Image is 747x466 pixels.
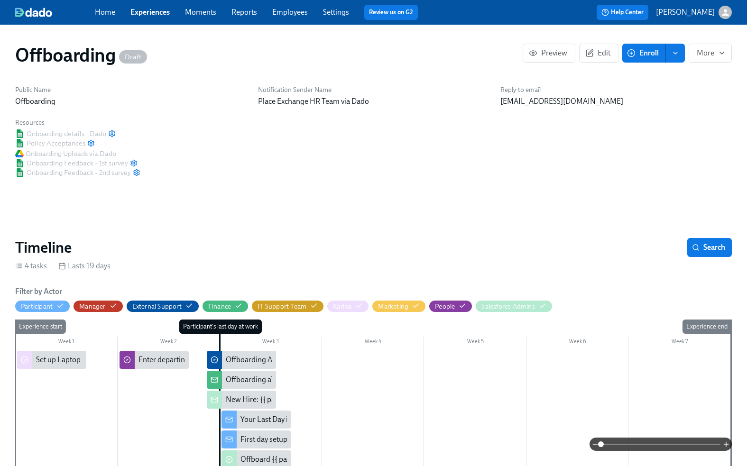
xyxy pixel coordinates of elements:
span: Search [694,243,725,252]
button: enroll [666,44,685,63]
button: Marketing [372,301,425,312]
button: Enroll [622,44,666,63]
button: Preview [523,44,575,63]
div: Participant's last day at work [179,320,262,334]
span: More [697,48,724,58]
div: Week 7 [628,337,731,349]
div: Enter departing information for {{ participant.fullName }} in HR Platform [138,355,373,365]
div: Lasts 19 days [58,261,111,271]
button: Edit [579,44,618,63]
button: More [689,44,732,63]
h6: Resources [15,118,140,127]
span: Help Center [601,8,644,17]
a: Moments [185,8,216,17]
div: Your Last Day is Here [240,414,309,425]
button: Help Center [597,5,648,20]
p: [PERSON_NAME] [656,7,715,18]
div: Enter departing information for {{ participant.fullName }} in HR Platform [120,351,189,369]
h1: Offboarding [15,44,147,66]
a: Reports [231,8,257,17]
a: dado [15,8,95,17]
div: First day setup! [221,430,291,448]
a: Settings [323,8,349,17]
div: Experience start [15,320,66,334]
h6: Notification Sender Name [258,85,489,94]
div: Marketing [378,302,408,311]
div: Week 5 [424,337,526,349]
p: [EMAIL_ADDRESS][DOMAIN_NAME] [500,96,732,107]
div: New Hire: {{ participant.fullName }}, starting {{ participant.startDate | MMMM Do }} [207,391,276,409]
div: Hide External Support [132,302,182,311]
a: Experiences [130,8,170,17]
span: Edit [587,48,610,58]
div: Offboarding alert: {{ participant.fullName }}, last day {{ participant.startDate | MMMM Do }} [226,375,519,385]
button: Finance [203,301,248,312]
button: Review us on G2 [364,5,418,20]
p: Place Exchange HR Team via Dado [258,96,489,107]
div: New Hire: {{ participant.fullName }}, starting {{ participant.startDate | MMMM Do }} [226,394,495,405]
button: Salesforce Admins [476,301,552,312]
div: Offboarding Alert {{ participant.fullName }}, departing {{ participant.endDate | MMMM Do }} [207,351,276,369]
div: Set up Laptop return with departing employee {{ participant.fullName }} [17,351,86,369]
img: dado [15,8,52,17]
div: First day setup! [240,434,290,445]
p: Offboarding [15,96,247,107]
button: External Support [127,301,199,312]
div: Hide Salesforce Admins [481,302,535,311]
div: Hide IT Support Team [258,302,306,311]
button: Participant [15,301,70,312]
div: Week 4 [322,337,424,349]
button: Karina [327,301,369,312]
div: Your Last Day is Here [221,411,291,429]
button: [PERSON_NAME] [656,6,732,19]
span: Draft [119,54,147,61]
a: Home [95,8,115,17]
div: Week 2 [118,337,220,349]
span: Preview [531,48,567,58]
div: Hide Karina [333,302,351,311]
div: Week 1 [15,337,118,349]
span: Enroll [629,48,659,58]
button: Manager [74,301,122,312]
div: Hide Finance [208,302,231,311]
h6: Reply-to email [500,85,732,94]
div: Offboard {{ participant.fullName }} from Salesforce [240,454,406,465]
button: People [429,301,472,312]
a: Employees [272,8,308,17]
div: Hide Manager [79,302,105,311]
div: Week 3 [220,337,322,349]
div: Hide Participant [21,302,53,311]
div: Experience end [682,320,731,334]
h6: Filter by Actor [15,286,62,297]
a: Review us on G2 [369,8,413,17]
div: Offboarding alert: {{ participant.fullName }}, last day {{ participant.startDate | MMMM Do }} [207,371,276,389]
div: Offboarding Alert {{ participant.fullName }}, departing {{ participant.endDate | MMMM Do }} [226,355,524,365]
div: 4 tasks [15,261,47,271]
h2: Timeline [15,238,72,257]
div: Hide People [435,302,455,311]
button: IT Support Team [252,301,323,312]
div: Set up Laptop return with departing employee {{ participant.fullName }} [36,355,267,365]
div: Week 6 [526,337,629,349]
h6: Public Name [15,85,247,94]
button: Search [687,238,732,257]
